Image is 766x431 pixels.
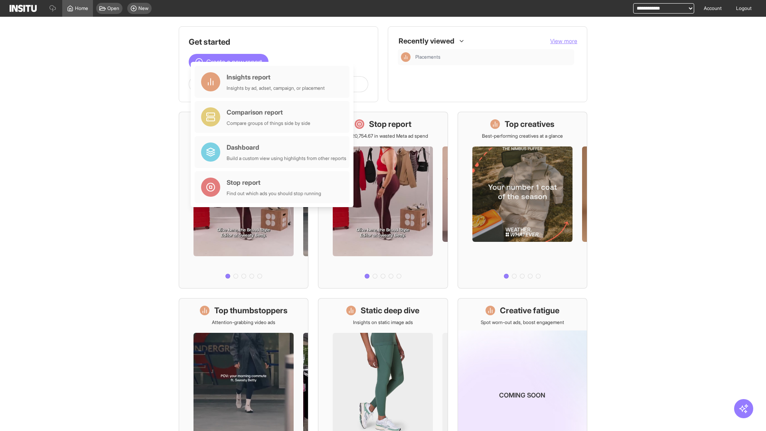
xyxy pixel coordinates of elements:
[369,119,411,130] h1: Stop report
[227,85,325,91] div: Insights by ad, adset, campaign, or placement
[189,36,368,47] h1: Get started
[138,5,148,12] span: New
[353,319,413,326] p: Insights on static image ads
[338,133,428,139] p: Save £20,754.67 in wasted Meta ad spend
[227,142,346,152] div: Dashboard
[206,57,262,67] span: Create a new report
[401,52,411,62] div: Insights
[550,37,577,45] button: View more
[415,54,440,60] span: Placements
[189,54,268,70] button: Create a new report
[482,133,563,139] p: Best-performing creatives at a glance
[227,72,325,82] div: Insights report
[227,107,310,117] div: Comparison report
[227,190,321,197] div: Find out which ads you should stop running
[318,112,448,289] a: Stop reportSave £20,754.67 in wasted Meta ad spend
[361,305,419,316] h1: Static deep dive
[10,5,37,12] img: Logo
[415,54,571,60] span: Placements
[550,38,577,44] span: View more
[212,319,275,326] p: Attention-grabbing video ads
[214,305,288,316] h1: Top thumbstoppers
[505,119,555,130] h1: Top creatives
[227,155,346,162] div: Build a custom view using highlights from other reports
[179,112,308,289] a: What's live nowSee all active ads instantly
[107,5,119,12] span: Open
[458,112,587,289] a: Top creativesBest-performing creatives at a glance
[227,120,310,127] div: Compare groups of things side by side
[75,5,88,12] span: Home
[227,178,321,187] div: Stop report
